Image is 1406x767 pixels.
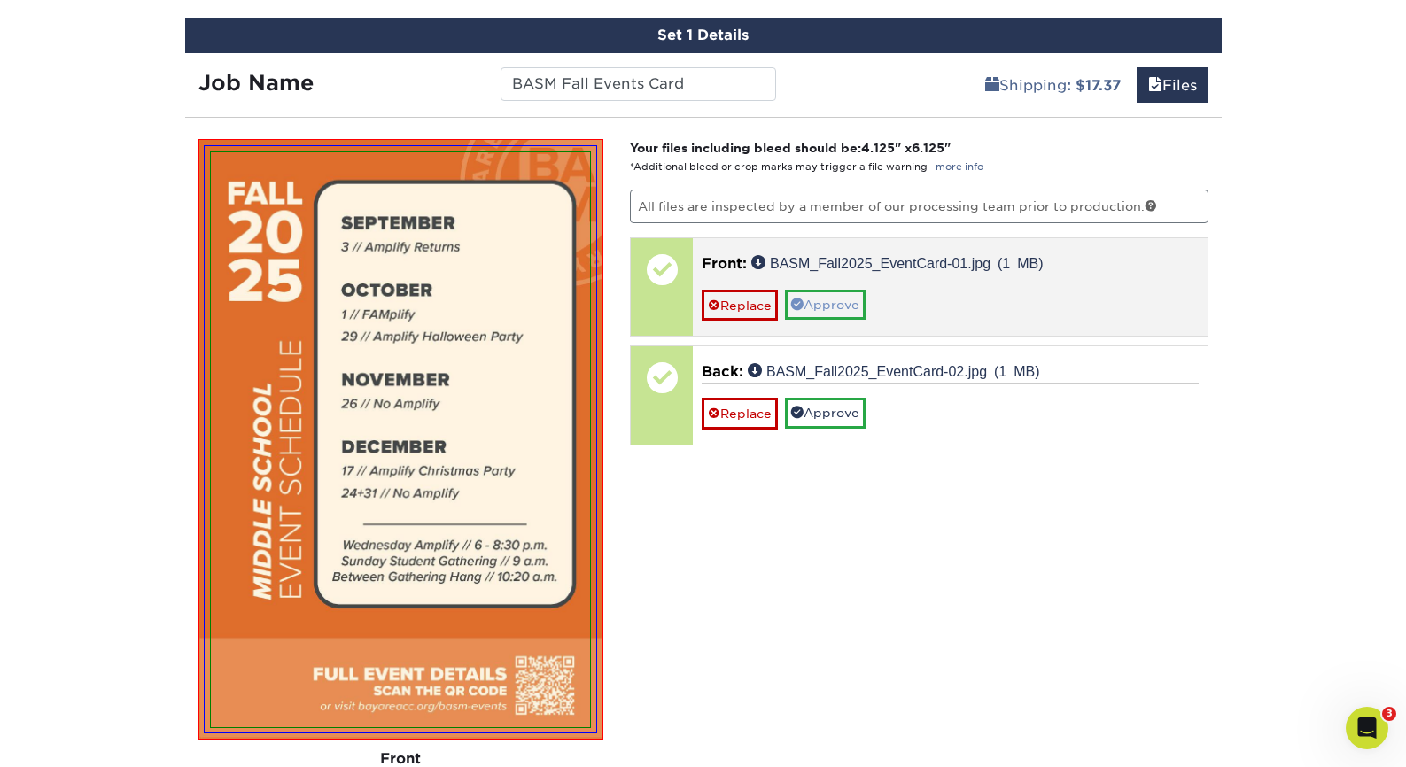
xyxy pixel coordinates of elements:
[702,290,778,321] a: Replace
[185,18,1222,53] div: Set 1 Details
[912,141,944,155] span: 6.125
[936,161,983,173] a: more info
[1067,77,1121,94] b: : $17.37
[4,713,151,761] iframe: Google Customer Reviews
[748,363,1040,377] a: BASM_Fall2025_EventCard-02.jpg (1 MB)
[702,363,743,380] span: Back:
[751,255,1044,269] a: BASM_Fall2025_EventCard-01.jpg (1 MB)
[1137,67,1208,103] a: Files
[501,67,776,101] input: Enter a job name
[702,255,747,272] span: Front:
[702,398,778,429] a: Replace
[630,161,983,173] small: *Additional bleed or crop marks may trigger a file warning –
[1382,707,1396,721] span: 3
[630,190,1208,223] p: All files are inspected by a member of our processing team prior to production.
[974,67,1132,103] a: Shipping: $17.37
[985,77,999,94] span: shipping
[785,398,866,428] a: Approve
[861,141,895,155] span: 4.125
[1346,707,1388,749] iframe: Intercom live chat
[630,141,951,155] strong: Your files including bleed should be: " x "
[1148,77,1162,94] span: files
[198,70,314,96] strong: Job Name
[785,290,866,320] a: Approve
